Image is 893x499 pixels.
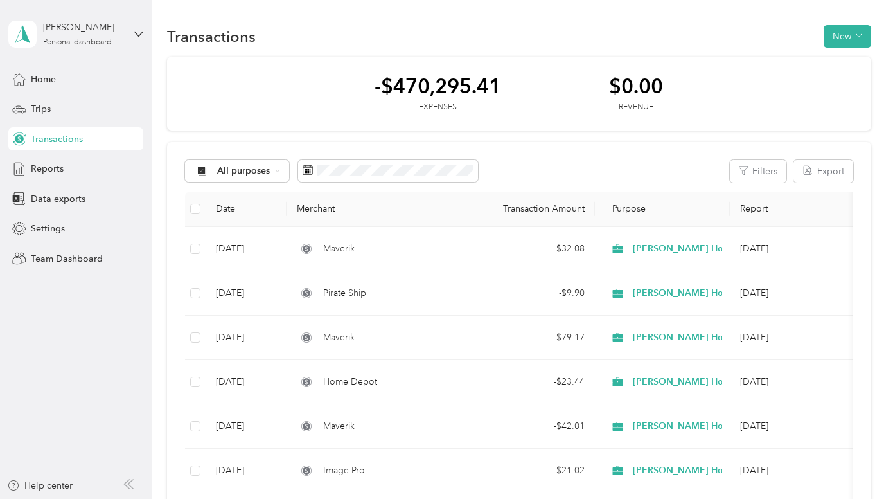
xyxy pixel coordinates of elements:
div: [PERSON_NAME] [43,21,123,34]
button: Filters [730,160,786,183]
td: Sep 2025 [730,449,858,493]
th: Merchant [287,192,479,227]
div: - $21.02 [490,464,585,478]
span: Maverik [323,419,355,433]
div: - $23.44 [490,375,585,389]
td: Sep 2025 [730,271,858,316]
button: Help center [7,479,73,493]
td: Sep 2025 [730,360,858,404]
td: [DATE] [206,227,287,271]
div: - $42.01 [490,419,585,433]
span: Maverik [323,331,355,345]
span: Home [31,73,56,86]
span: All purposes [217,167,270,176]
span: [PERSON_NAME] Homes [633,242,740,256]
div: - $79.17 [490,331,585,345]
td: Sep 2025 [730,404,858,449]
td: [DATE] [206,449,287,493]
div: Expenses [375,102,501,113]
span: Home Depot [323,375,377,389]
iframe: Everlance-gr Chat Button Frame [821,427,893,499]
th: Report [730,192,858,227]
span: Pirate Ship [323,286,366,300]
span: Purpose [605,203,646,214]
span: Data exports [31,192,85,206]
span: Team Dashboard [31,252,103,266]
span: Transactions [31,132,83,146]
span: [PERSON_NAME] Homes [633,419,740,433]
div: Personal dashboard [43,39,112,46]
td: Sep 2025 [730,227,858,271]
td: [DATE] [206,404,287,449]
div: Revenue [609,102,663,113]
span: [PERSON_NAME] Homes [633,464,740,478]
td: [DATE] [206,271,287,316]
span: Image Pro [323,464,365,478]
button: Export [793,160,853,183]
span: [PERSON_NAME] Homes [633,331,740,345]
h1: Transactions [167,30,256,43]
span: Trips [31,102,51,116]
td: [DATE] [206,316,287,360]
span: [PERSON_NAME] Homes [633,286,740,300]
div: - $9.90 [490,286,585,300]
th: Date [206,192,287,227]
div: - $32.08 [490,242,585,256]
div: $0.00 [609,75,663,97]
td: [DATE] [206,360,287,404]
th: Transaction Amount [479,192,595,227]
td: Sep 2025 [730,316,858,360]
span: Reports [31,162,64,176]
span: Maverik [323,242,355,256]
span: Settings [31,222,65,235]
button: New [824,25,871,48]
div: -$470,295.41 [375,75,501,97]
span: [PERSON_NAME] Homes [633,375,740,389]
